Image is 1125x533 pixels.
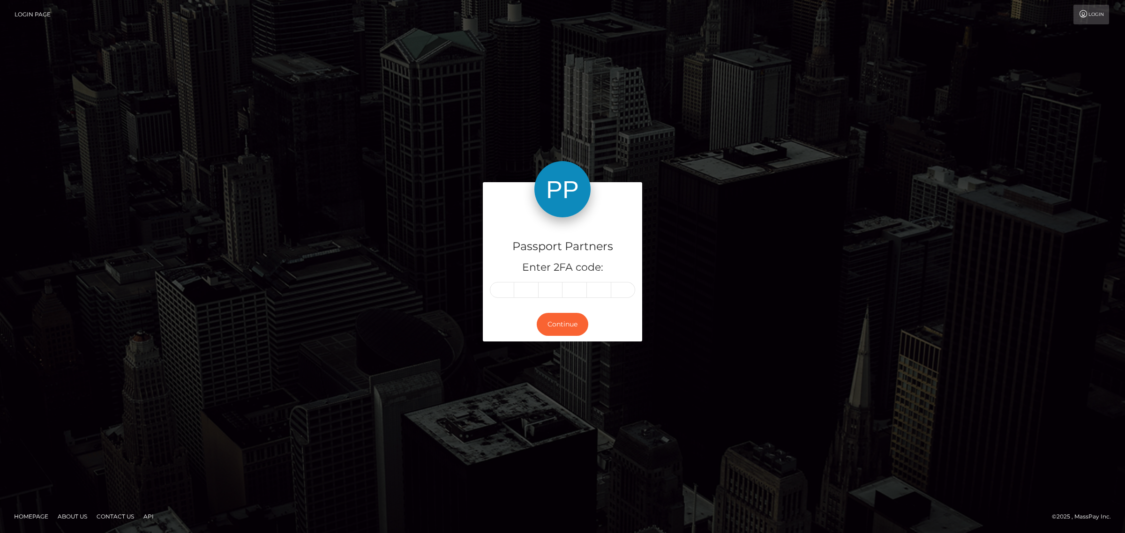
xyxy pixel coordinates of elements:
a: API [140,509,157,524]
a: Login [1073,5,1109,24]
a: Homepage [10,509,52,524]
img: Passport Partners [534,161,591,217]
a: Login Page [15,5,51,24]
h4: Passport Partners [490,238,635,255]
h5: Enter 2FA code: [490,260,635,275]
button: Continue [537,313,588,336]
a: About Us [54,509,91,524]
a: Contact Us [93,509,138,524]
div: © 2025 , MassPay Inc. [1052,511,1118,522]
